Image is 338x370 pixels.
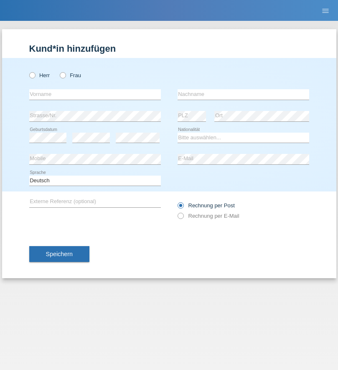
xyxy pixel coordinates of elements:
[60,72,65,78] input: Frau
[29,72,35,78] input: Herr
[60,72,81,78] label: Frau
[317,8,334,13] a: menu
[178,213,183,223] input: Rechnung per E-Mail
[178,213,239,219] label: Rechnung per E-Mail
[178,202,183,213] input: Rechnung per Post
[29,246,89,262] button: Speichern
[29,43,309,54] h1: Kund*in hinzufügen
[29,72,50,78] label: Herr
[178,202,235,209] label: Rechnung per Post
[46,251,73,257] span: Speichern
[321,7,330,15] i: menu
